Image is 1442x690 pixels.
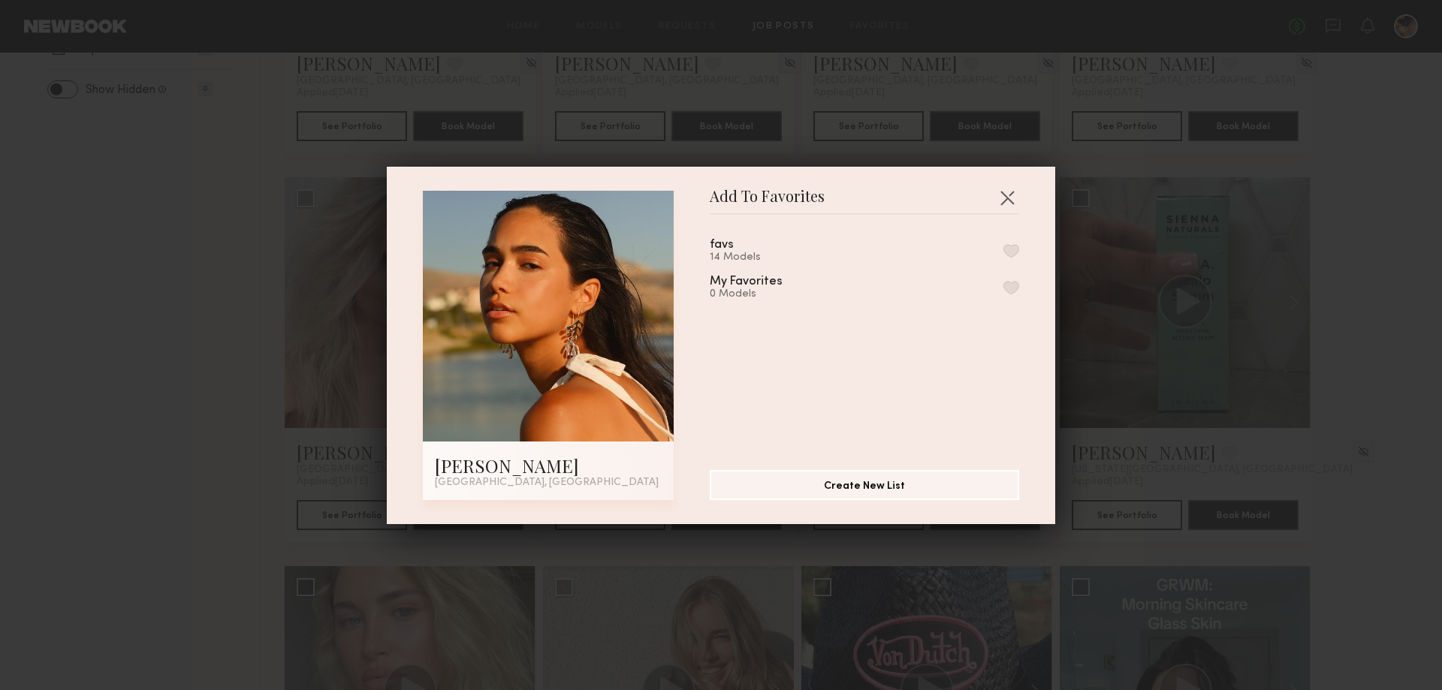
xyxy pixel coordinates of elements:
[995,185,1019,209] button: Close
[710,288,819,300] div: 0 Models
[435,478,662,488] div: [GEOGRAPHIC_DATA], [GEOGRAPHIC_DATA]
[710,252,770,264] div: 14 Models
[710,470,1019,500] button: Create New List
[710,276,783,288] div: My Favorites
[435,453,662,478] div: [PERSON_NAME]
[710,239,734,252] div: favs
[710,191,825,213] span: Add To Favorites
